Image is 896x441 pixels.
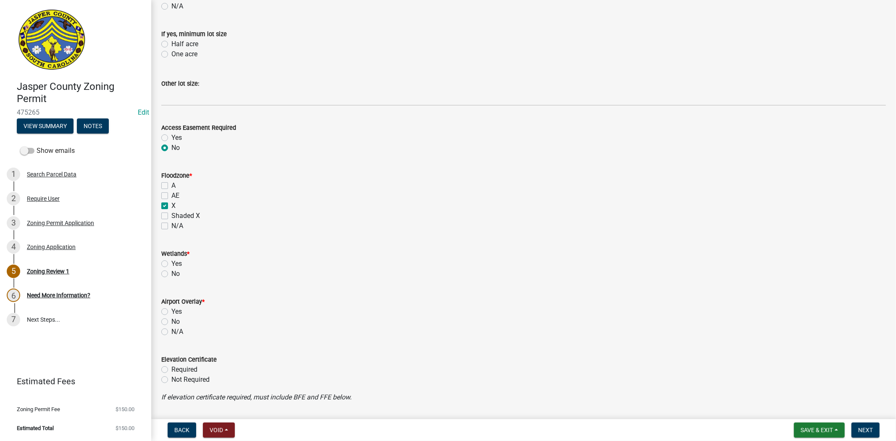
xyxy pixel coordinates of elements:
label: AE [171,191,179,201]
span: Next [858,427,873,433]
h4: Jasper County Zoning Permit [17,81,145,105]
a: Estimated Fees [7,373,138,390]
button: Back [168,423,196,438]
span: Void [210,427,223,433]
div: 7 [7,313,20,326]
span: Back [174,427,189,433]
label: Yes [171,307,182,317]
label: A [171,181,176,191]
label: Airport Overlay [161,299,205,305]
label: Not Required [171,375,210,385]
div: Zoning Permit Application [27,220,94,226]
label: Floodzone [161,173,192,179]
label: Yes [171,259,182,269]
label: N/A [171,1,183,11]
div: Zoning Application [27,244,76,250]
div: 4 [7,240,20,254]
label: N/A [171,327,183,337]
i: If elevation certificate required, must include BFE and FFE below. [161,393,352,401]
label: Show emails [20,146,75,156]
div: 3 [7,216,20,230]
label: Half acre [171,39,198,49]
div: Zoning Review 1 [27,268,69,274]
button: Save & Exit [794,423,845,438]
label: Shaded X [171,211,200,221]
div: 6 [7,289,20,302]
button: Notes [77,118,109,134]
button: View Summary [17,118,74,134]
img: Jasper County, South Carolina [17,9,87,72]
div: 2 [7,192,20,205]
label: No [171,143,180,153]
wm-modal-confirm: Edit Application Number [138,108,149,116]
label: Wetlands [161,251,189,257]
label: One acre [171,49,197,59]
a: Edit [138,108,149,116]
wm-modal-confirm: Notes [77,123,109,130]
label: Required [171,365,197,375]
button: Next [851,423,880,438]
label: Elevation Certificate [161,357,217,363]
label: Yes [171,133,182,143]
span: Zoning Permit Fee [17,407,60,412]
label: If yes, minimum lot size [161,31,227,37]
div: Require User [27,196,60,202]
div: 1 [7,168,20,181]
label: N/A [171,221,183,231]
span: 475265 [17,108,134,116]
span: Estimated Total [17,425,54,431]
button: Void [203,423,235,438]
label: Other lot size: [161,81,199,87]
label: X [171,201,176,211]
span: $150.00 [116,407,134,412]
label: No [171,269,180,279]
div: 5 [7,265,20,278]
label: Access Easement Required [161,125,236,131]
label: No [171,317,180,327]
span: Save & Exit [801,427,833,433]
div: Search Parcel Data [27,171,76,177]
span: $150.00 [116,425,134,431]
wm-modal-confirm: Summary [17,123,74,130]
div: Need More Information? [27,292,90,298]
